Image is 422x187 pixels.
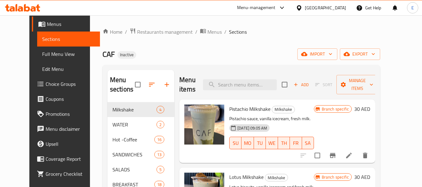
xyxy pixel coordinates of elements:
[319,106,351,112] span: Branch specific
[229,137,241,149] button: SU
[154,151,164,158] div: items
[156,106,164,113] div: items
[207,28,222,36] span: Menus
[358,148,373,163] button: delete
[305,139,311,148] span: SA
[154,136,164,143] div: items
[290,137,302,149] button: FR
[278,137,290,149] button: TH
[46,140,95,148] span: Upsell
[232,139,239,148] span: SU
[42,65,95,73] span: Edit Menu
[336,75,378,94] button: Manage items
[131,78,144,91] span: Select all sections
[311,149,324,162] span: Select to update
[37,62,100,76] a: Edit Menu
[32,91,100,106] a: Coupons
[112,151,154,158] span: SANDWICHES
[102,28,380,36] nav: breadcrumb
[179,75,196,94] h2: Menu items
[297,48,337,60] button: import
[47,20,95,28] span: Menus
[229,104,271,114] span: Pistachio Milkshake
[155,137,164,143] span: 16
[46,80,95,88] span: Choice Groups
[200,28,222,36] a: Menus
[32,76,100,91] a: Choice Groups
[32,106,100,121] a: Promotions
[195,28,197,36] li: /
[340,48,380,60] button: export
[107,162,174,177] div: SALADS5
[32,166,100,181] a: Grocery Checklist
[156,166,164,173] div: items
[32,121,100,136] a: Menu disclaimer
[203,79,277,90] input: search
[229,28,247,36] span: Sections
[46,110,95,118] span: Promotions
[32,17,100,32] a: Menus
[305,4,346,11] div: [GEOGRAPHIC_DATA]
[107,147,174,162] div: SANDWICHES13
[241,137,254,149] button: MO
[224,28,226,36] li: /
[265,174,288,181] span: Milkshake
[325,148,340,163] button: Branch-specific-item
[37,47,100,62] a: Full Menu View
[117,52,136,57] span: Inactive
[291,80,311,90] button: Add
[112,121,156,128] span: WATER
[117,51,136,59] div: Inactive
[144,77,159,92] span: Sort sections
[244,139,251,148] span: MO
[107,117,174,132] div: WATER2
[46,125,95,133] span: Menu disclaimer
[254,137,266,149] button: TU
[235,125,270,131] span: [DATE] 09:05 AM
[411,4,414,11] span: E
[341,77,373,92] span: Manage items
[42,35,95,43] span: Sections
[302,50,332,58] span: import
[46,155,95,163] span: Coverage Report
[291,80,311,90] span: Add item
[46,95,95,103] span: Coupons
[112,106,156,113] div: Milkshake
[42,50,95,58] span: Full Menu View
[272,106,295,113] span: Milkshake
[46,170,95,178] span: Grocery Checklist
[159,77,174,92] button: Add section
[107,132,174,147] div: Hot -Coffee16
[293,81,310,88] span: Add
[184,105,224,145] img: Pistachio Milkshake
[155,152,164,158] span: 13
[130,28,193,36] a: Restaurants management
[102,47,115,61] span: CAF
[319,174,351,180] span: Branch specific
[112,136,154,143] span: Hot -Coffee
[125,28,127,36] li: /
[32,151,100,166] a: Coverage Report
[156,121,164,128] div: items
[157,107,164,113] span: 4
[268,139,276,148] span: WE
[237,4,276,12] div: Menu-management
[345,50,375,58] span: export
[266,137,278,149] button: WE
[112,166,156,173] span: SALADS
[137,28,193,36] span: Restaurants management
[110,75,135,94] h2: Menu sections
[107,102,174,117] div: Milkshake4
[229,115,314,123] p: Pistachio sauce, vanilla icecream, fresh milk.
[292,139,299,148] span: FR
[311,80,336,90] span: Select section first
[256,139,263,148] span: TU
[281,139,287,148] span: TH
[157,122,164,128] span: 2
